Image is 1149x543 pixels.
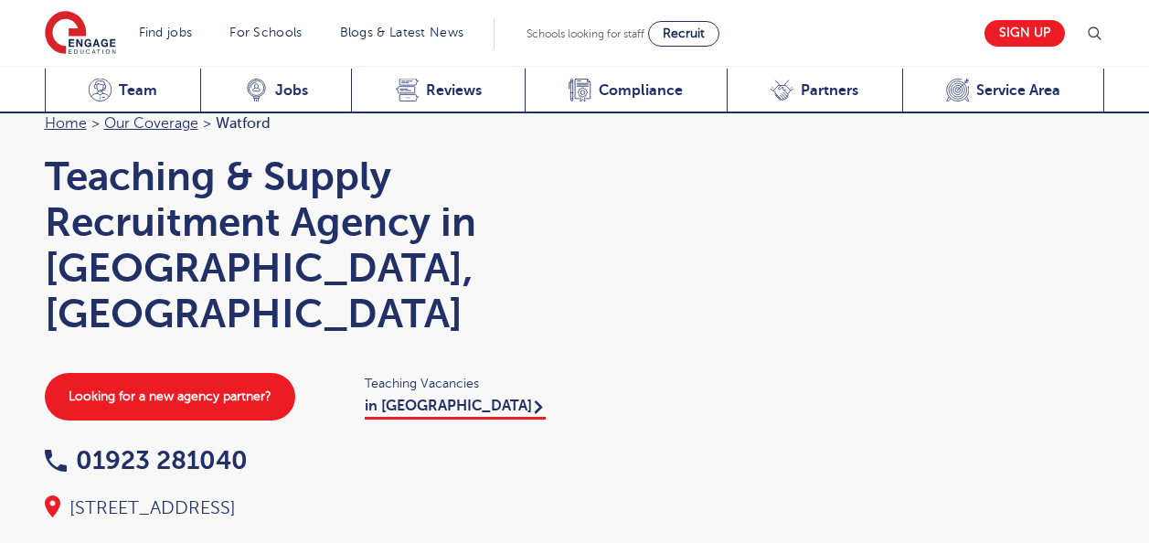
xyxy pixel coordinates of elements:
a: Compliance [525,69,727,113]
span: Teaching Vacancies [365,373,557,394]
a: Partners [727,69,902,113]
div: [STREET_ADDRESS] [45,495,557,521]
a: Jobs [200,69,351,113]
a: Home [45,115,87,132]
span: Service Area [976,81,1060,100]
img: Engage Education [45,11,116,57]
a: Service Area [902,69,1105,113]
a: Sign up [984,20,1065,47]
a: Our coverage [104,115,198,132]
span: > [203,115,211,132]
a: Reviews [351,69,525,113]
a: Blogs & Latest News [340,26,464,39]
a: For Schools [229,26,302,39]
span: Partners [801,81,858,100]
a: Find jobs [139,26,193,39]
span: Watford [216,115,271,132]
a: in [GEOGRAPHIC_DATA] [365,398,546,420]
a: Team [45,69,201,113]
span: Team [119,81,157,100]
span: Schools looking for staff [527,27,644,40]
a: 01923 281040 [45,446,248,474]
a: Looking for a new agency partner? [45,373,295,421]
span: Compliance [599,81,683,100]
span: Reviews [426,81,482,100]
span: > [91,115,100,132]
span: Recruit [663,27,705,40]
h1: Teaching & Supply Recruitment Agency in [GEOGRAPHIC_DATA], [GEOGRAPHIC_DATA] [45,154,557,336]
nav: breadcrumb [45,112,557,135]
span: Jobs [275,81,308,100]
a: Recruit [648,21,719,47]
